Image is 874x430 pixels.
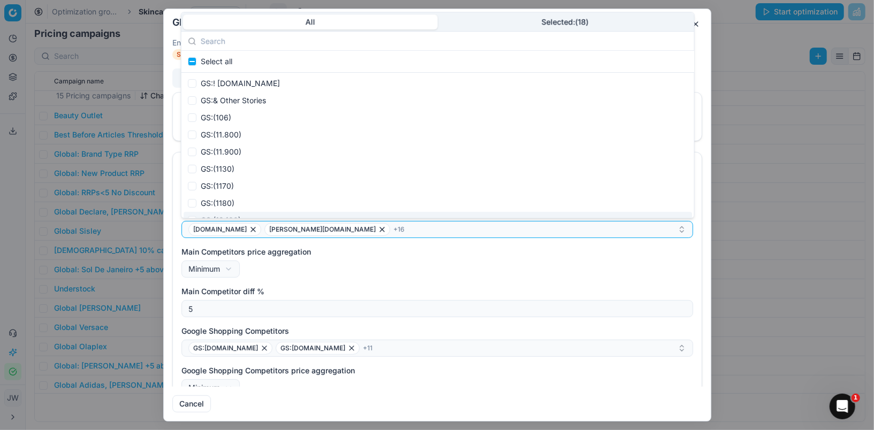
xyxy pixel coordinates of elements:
button: GS:[DOMAIN_NAME]GS:[DOMAIN_NAME]+11 [181,340,693,357]
div: GS:(1170) [184,178,692,195]
input: Search [201,30,688,52]
span: [DOMAIN_NAME] [193,225,247,234]
span: Select all [201,56,232,67]
div: Suggestions [181,51,694,265]
span: 1 [852,394,860,402]
span: GS:[DOMAIN_NAME] [280,344,345,352]
span: + 16 [393,225,404,234]
label: Google Shopping Competitors [181,326,693,336]
div: GS:(11.800) [184,126,692,143]
div: GS:(11.900) [184,143,692,160]
button: Products [174,71,220,86]
label: Main Competitor diff % [181,286,693,297]
span: GS:[DOMAIN_NAME] [193,344,258,352]
iframe: Intercom live chat [830,394,855,419]
button: Cancel [172,395,211,412]
span: [PERSON_NAME][DOMAIN_NAME] [269,225,376,234]
div: GS:(1180) [184,195,692,212]
label: Google Shopping Competitors price aggregation [181,365,693,376]
div: GS:(12.100) [184,212,692,229]
button: [DOMAIN_NAME][PERSON_NAME][DOMAIN_NAME]+16 [181,221,693,238]
span: Smart rules [172,49,216,60]
button: All [183,14,438,29]
dt: Engine [172,39,227,47]
span: + 11 [363,344,373,352]
div: GS:! [DOMAIN_NAME] [184,75,692,92]
div: GS:(1130) [184,160,692,178]
div: GS:(106) [184,109,692,126]
h2: Global: Sol De Janeiro +5 above main [172,18,347,27]
label: Main Competitors price aggregation [181,247,693,257]
div: GS:& Other Stories [184,92,692,109]
button: Selected: ( 18 ) [438,14,693,29]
